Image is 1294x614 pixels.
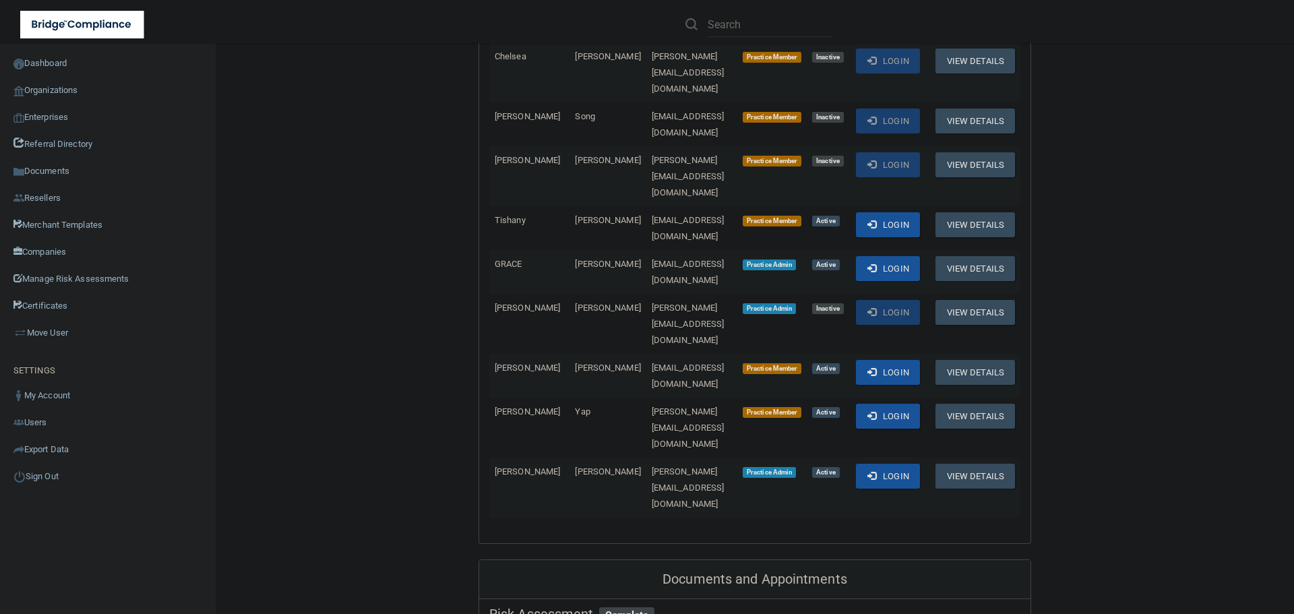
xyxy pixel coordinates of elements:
[743,259,796,270] span: Practice Admin
[812,52,844,63] span: Inactive
[708,12,831,37] input: Search
[575,259,640,269] span: [PERSON_NAME]
[13,113,24,123] img: enterprise.0d942306.png
[13,417,24,428] img: icon-users.e205127d.png
[812,156,844,166] span: Inactive
[743,52,801,63] span: Practice Member
[575,363,640,373] span: [PERSON_NAME]
[935,300,1015,325] button: View Details
[812,112,844,123] span: Inactive
[495,303,560,313] span: [PERSON_NAME]
[575,111,594,121] span: Song
[935,212,1015,237] button: View Details
[495,51,526,61] span: Chelsea
[743,156,801,166] span: Practice Member
[13,193,24,204] img: ic_reseller.de258add.png
[575,303,640,313] span: [PERSON_NAME]
[743,216,801,226] span: Practice Member
[935,256,1015,281] button: View Details
[856,152,920,177] button: Login
[935,152,1015,177] button: View Details
[13,59,24,69] img: ic_dashboard_dark.d01f4a41.png
[935,49,1015,73] button: View Details
[935,404,1015,429] button: View Details
[743,407,801,418] span: Practice Member
[575,406,590,417] span: Yap
[856,360,920,385] button: Login
[812,407,839,418] span: Active
[652,466,725,509] span: [PERSON_NAME][EMAIL_ADDRESS][DOMAIN_NAME]
[495,111,560,121] span: [PERSON_NAME]
[652,155,725,197] span: [PERSON_NAME][EMAIL_ADDRESS][DOMAIN_NAME]
[743,363,801,374] span: Practice Member
[812,303,844,314] span: Inactive
[935,360,1015,385] button: View Details
[743,112,801,123] span: Practice Member
[856,212,920,237] button: Login
[13,444,24,455] img: icon-export.b9366987.png
[575,466,640,477] span: [PERSON_NAME]
[575,155,640,165] span: [PERSON_NAME]
[652,406,725,449] span: [PERSON_NAME][EMAIL_ADDRESS][DOMAIN_NAME]
[856,256,920,281] button: Login
[743,303,796,314] span: Practice Admin
[856,464,920,489] button: Login
[13,86,24,96] img: organization-icon.f8decf85.png
[495,406,560,417] span: [PERSON_NAME]
[743,467,796,478] span: Practice Admin
[812,259,839,270] span: Active
[13,390,24,401] img: ic_user_dark.df1a06c3.png
[652,215,725,241] span: [EMAIL_ADDRESS][DOMAIN_NAME]
[495,155,560,165] span: [PERSON_NAME]
[13,166,24,177] img: icon-documents.8dae5593.png
[13,326,27,340] img: briefcase.64adab9b.png
[652,259,725,285] span: [EMAIL_ADDRESS][DOMAIN_NAME]
[856,404,920,429] button: Login
[479,560,1030,599] div: Documents and Appointments
[13,363,55,379] label: SETTINGS
[812,363,839,374] span: Active
[812,216,839,226] span: Active
[652,363,725,389] span: [EMAIL_ADDRESS][DOMAIN_NAME]
[575,215,640,225] span: [PERSON_NAME]
[575,51,640,61] span: [PERSON_NAME]
[856,109,920,133] button: Login
[935,109,1015,133] button: View Details
[495,259,522,269] span: GRACE
[13,470,26,483] img: ic_power_dark.7ecde6b1.png
[812,467,839,478] span: Active
[495,466,560,477] span: [PERSON_NAME]
[20,11,144,38] img: bridge_compliance_login_screen.278c3ca4.svg
[685,18,698,30] img: ic-search.3b580494.png
[652,51,725,94] span: [PERSON_NAME][EMAIL_ADDRESS][DOMAIN_NAME]
[652,111,725,137] span: [EMAIL_ADDRESS][DOMAIN_NAME]
[495,363,560,373] span: [PERSON_NAME]
[495,215,526,225] span: Tishany
[652,303,725,345] span: [PERSON_NAME][EMAIL_ADDRESS][DOMAIN_NAME]
[856,300,920,325] button: Login
[935,464,1015,489] button: View Details
[856,49,920,73] button: Login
